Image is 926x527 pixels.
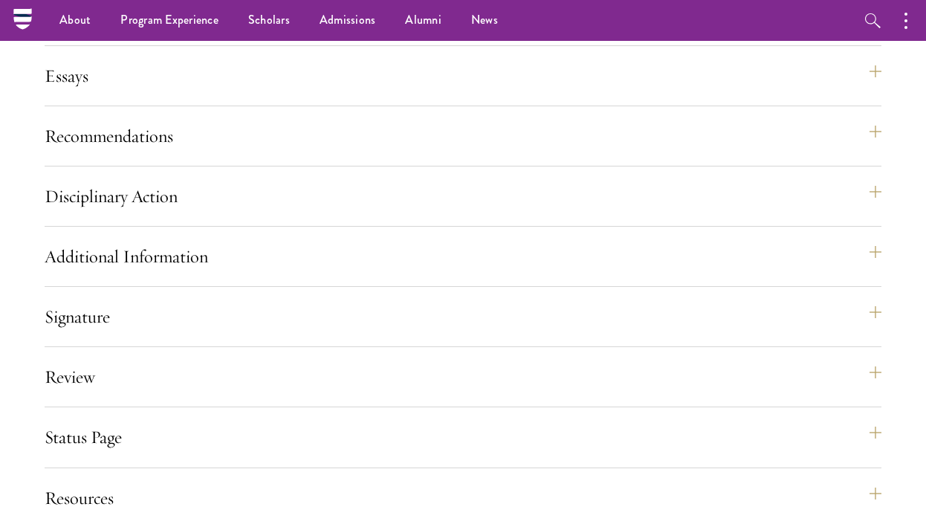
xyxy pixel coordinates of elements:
[45,178,881,214] button: Disciplinary Action
[45,419,881,455] button: Status Page
[45,58,881,94] button: Essays
[45,299,881,334] button: Signature
[45,239,881,274] button: Additional Information
[45,480,881,516] button: Resources
[45,118,881,154] button: Recommendations
[45,359,881,395] button: Review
